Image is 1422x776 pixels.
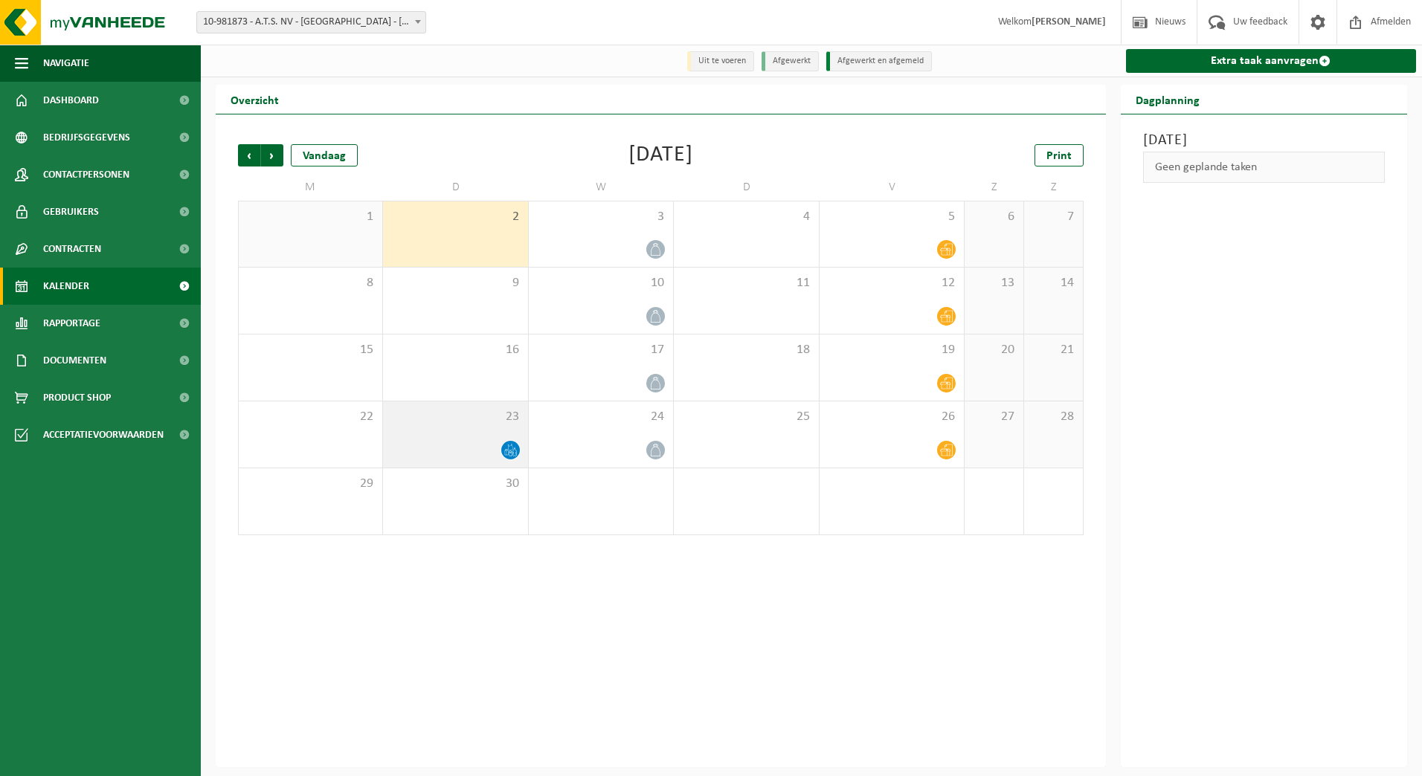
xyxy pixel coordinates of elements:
a: Extra taak aanvragen [1126,49,1417,73]
span: 25 [681,409,811,425]
span: 18 [681,342,811,358]
li: Uit te voeren [687,51,754,71]
span: 24 [536,409,666,425]
span: 22 [246,409,375,425]
div: [DATE] [628,144,693,166]
span: 12 [827,275,956,291]
td: Z [1024,174,1084,201]
h2: Dagplanning [1121,85,1215,114]
span: 9 [390,275,520,291]
span: Vorige [238,144,260,166]
li: Afgewerkt [762,51,819,71]
span: 10 [536,275,666,291]
td: W [529,174,674,201]
span: Contracten [43,230,101,268]
span: Product Shop [43,379,111,416]
td: D [383,174,528,201]
span: 16 [390,342,520,358]
span: 30 [390,476,520,492]
span: 14 [1032,275,1075,291]
span: 29 [246,476,375,492]
span: Gebruikers [43,193,99,230]
span: 28 [1032,409,1075,425]
span: 8 [246,275,375,291]
span: 7 [1032,209,1075,225]
span: Acceptatievoorwaarden [43,416,164,453]
span: 10-981873 - A.T.S. NV - LANGERBRUGGE - GENT [196,11,426,33]
span: 5 [827,209,956,225]
span: 27 [972,409,1016,425]
span: Navigatie [43,45,89,82]
div: Geen geplande taken [1143,152,1386,183]
span: Rapportage [43,305,100,342]
span: 13 [972,275,1016,291]
a: Print [1035,144,1084,166]
div: Vandaag [291,144,358,166]
span: 17 [536,342,666,358]
span: 20 [972,342,1016,358]
span: 23 [390,409,520,425]
li: Afgewerkt en afgemeld [826,51,932,71]
span: 4 [681,209,811,225]
span: Kalender [43,268,89,305]
span: Volgende [261,144,283,166]
span: Dashboard [43,82,99,119]
td: D [674,174,819,201]
span: Print [1046,150,1072,162]
span: 2 [390,209,520,225]
span: 11 [681,275,811,291]
span: Bedrijfsgegevens [43,119,130,156]
span: 26 [827,409,956,425]
span: 10-981873 - A.T.S. NV - LANGERBRUGGE - GENT [197,12,425,33]
span: 19 [827,342,956,358]
h3: [DATE] [1143,129,1386,152]
td: Z [965,174,1024,201]
span: Contactpersonen [43,156,129,193]
td: M [238,174,383,201]
span: 21 [1032,342,1075,358]
span: 3 [536,209,666,225]
span: Documenten [43,342,106,379]
span: 6 [972,209,1016,225]
strong: [PERSON_NAME] [1032,16,1106,28]
td: V [820,174,965,201]
span: 15 [246,342,375,358]
span: 1 [246,209,375,225]
h2: Overzicht [216,85,294,114]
